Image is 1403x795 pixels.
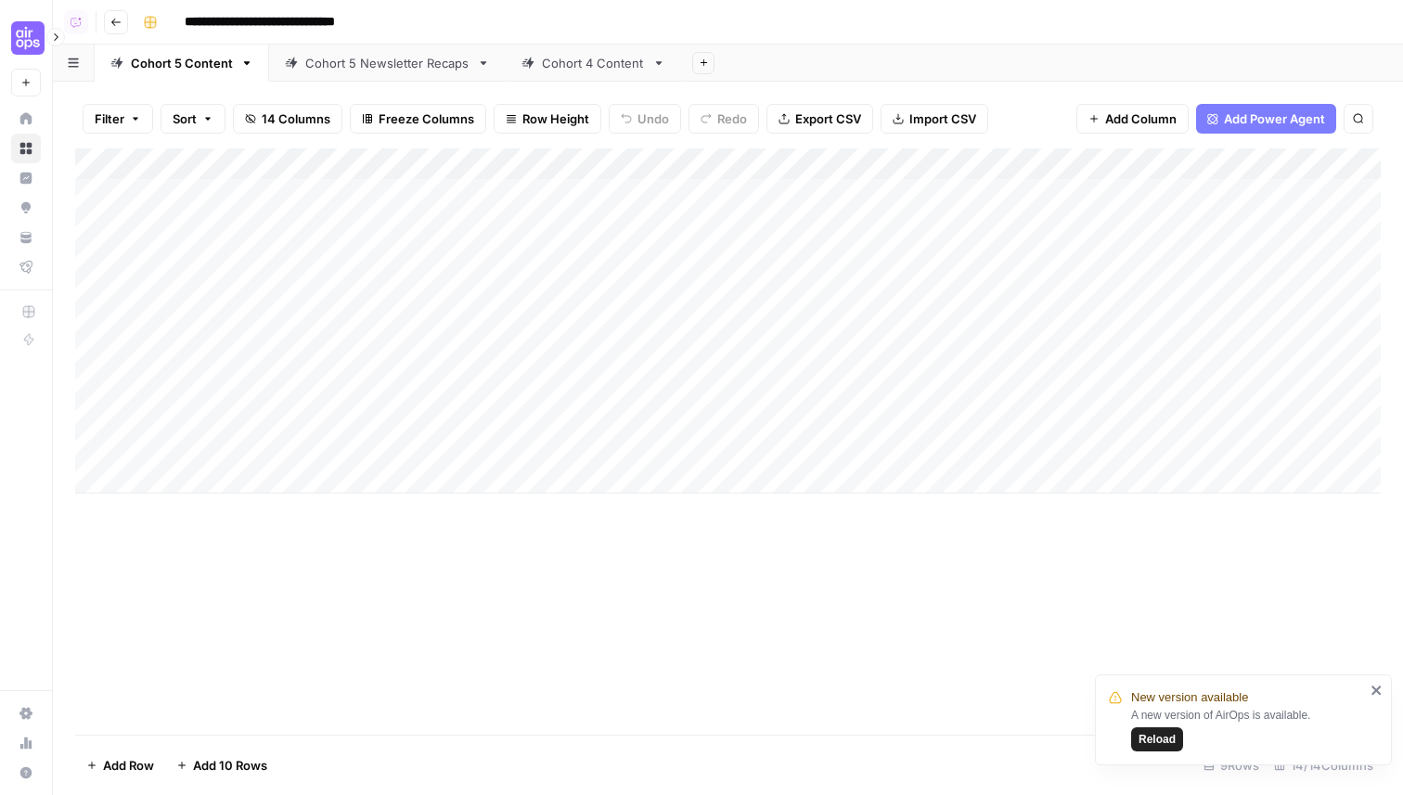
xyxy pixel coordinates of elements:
[542,54,645,72] div: Cohort 4 Content
[11,21,45,55] img: AirCraft - AM Logo
[766,104,873,134] button: Export CSV
[1131,688,1248,707] span: New version available
[269,45,506,82] a: Cohort 5 Newsletter Recaps
[11,252,41,282] a: Flightpath
[165,750,278,780] button: Add 10 Rows
[1196,104,1336,134] button: Add Power Agent
[1139,731,1176,748] span: Reload
[305,54,470,72] div: Cohort 5 Newsletter Recaps
[689,104,759,134] button: Redo
[193,756,267,775] span: Add 10 Rows
[11,699,41,728] a: Settings
[1076,104,1189,134] button: Add Column
[1131,707,1365,751] div: A new version of AirOps is available.
[11,193,41,223] a: Opportunities
[161,104,225,134] button: Sort
[522,109,589,128] span: Row Height
[1196,750,1267,780] div: 9 Rows
[11,758,41,788] button: Help + Support
[11,728,41,758] a: Usage
[75,750,165,780] button: Add Row
[11,104,41,134] a: Home
[131,54,233,72] div: Cohort 5 Content
[494,104,601,134] button: Row Height
[609,104,681,134] button: Undo
[1371,683,1384,698] button: close
[909,109,976,128] span: Import CSV
[1131,727,1183,751] button: Reload
[1267,750,1381,780] div: 14/14 Columns
[95,45,269,82] a: Cohort 5 Content
[717,109,747,128] span: Redo
[795,109,861,128] span: Export CSV
[11,163,41,193] a: Insights
[173,109,197,128] span: Sort
[350,104,486,134] button: Freeze Columns
[11,134,41,163] a: Browse
[262,109,330,128] span: 14 Columns
[506,45,681,82] a: Cohort 4 Content
[1105,109,1177,128] span: Add Column
[11,15,41,61] button: Workspace: AirCraft - AM
[379,109,474,128] span: Freeze Columns
[233,104,342,134] button: 14 Columns
[103,756,154,775] span: Add Row
[95,109,124,128] span: Filter
[881,104,988,134] button: Import CSV
[83,104,153,134] button: Filter
[11,223,41,252] a: Your Data
[1224,109,1325,128] span: Add Power Agent
[637,109,669,128] span: Undo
